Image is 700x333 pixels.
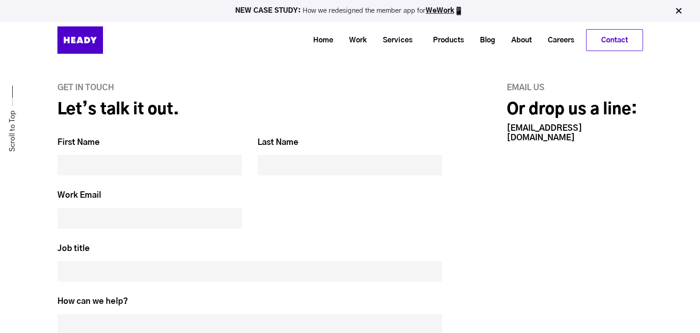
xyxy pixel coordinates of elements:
[507,124,582,142] a: [EMAIL_ADDRESS][DOMAIN_NAME]
[422,32,468,49] a: Products
[500,32,536,49] a: About
[57,26,103,54] img: Heady_Logo_Web-01 (1)
[371,32,417,49] a: Services
[468,32,500,49] a: Blog
[57,83,443,93] h6: GET IN TOUCH
[57,100,443,120] h2: Let’s talk it out.
[426,7,454,14] a: WeWork
[126,29,643,51] div: Navigation Menu
[507,83,643,93] h6: Email us
[8,111,17,152] a: Scroll to Top
[4,6,696,15] p: How we redesigned the member app for
[507,100,643,120] h2: Or drop us a line:
[235,7,303,14] strong: NEW CASE STUDY:
[536,32,579,49] a: Careers
[454,6,463,15] img: app emoji
[302,32,338,49] a: Home
[674,6,683,15] img: Close Bar
[338,32,371,49] a: Work
[587,30,643,51] a: Contact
